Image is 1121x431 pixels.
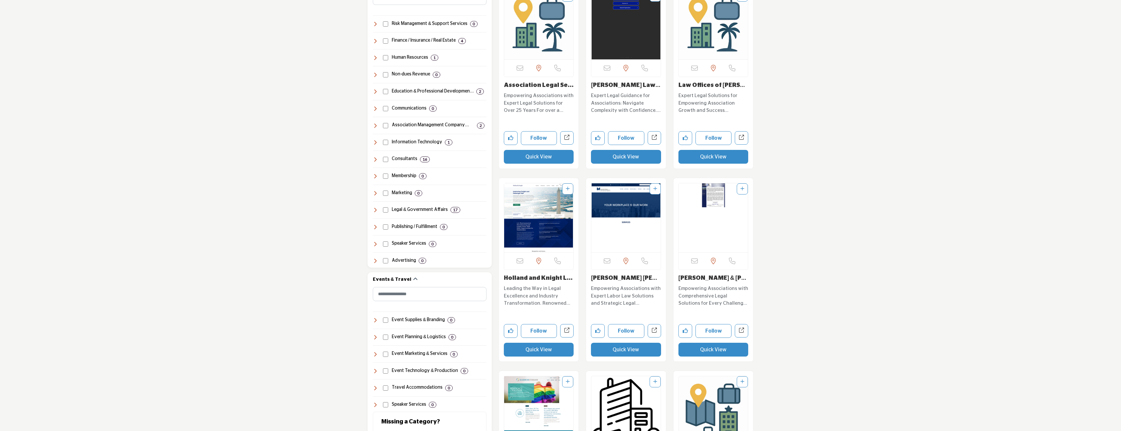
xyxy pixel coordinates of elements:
[392,240,426,247] h4: Speaker Services: Expert speakers, coaching, and leadership development programs, along with spea...
[591,92,661,114] p: Expert Legal Guidance for Associations: Navigate Complexity with Confidence. Specializing in the ...
[504,92,574,114] p: Empowering Associations with Expert Legal Solutions for Over 25 Years For over a quarter century,...
[383,335,388,340] input: Select Event Planning & Logistics checkbox
[383,368,388,374] input: Select Event Technology & Production checkbox
[383,318,388,323] input: Select Event Supplies & Branding checkbox
[479,89,481,94] b: 2
[373,277,411,283] h2: Events & Travel
[392,122,474,129] h4: Association Management Company (AMC): Professional management, strategic guidance, and operationa...
[653,187,657,191] a: Add To List
[433,72,440,78] div: 0 Results For Non-dues Revenue
[383,38,388,44] input: Select Finance / Insurance / Real Estate checkbox
[678,131,692,145] button: Like company
[678,275,746,288] a: [PERSON_NAME] & [PERSON_NAME]
[381,419,478,430] h2: Missing a Category?
[560,131,574,145] a: Open association-legal-services in new tab
[591,283,661,307] a: Empowering Associations with Expert Labor Law Solutions and Strategic Legal Excellence. The firm ...
[521,324,557,338] button: Follow
[392,384,443,391] h4: Travel Accommodations: Lodging solutions, including hotels, resorts, and corporate housing for bu...
[392,173,416,179] h4: Membership: Services and strategies for member engagement, retention, communication, and research...
[383,140,388,145] input: Select Information Technology checkbox
[608,324,644,338] button: Follow
[679,183,748,252] img: Keeley Kuenn & Reid
[591,343,661,357] button: Quick View
[392,71,430,78] h4: Non-dues Revenue: Programs like affinity partnerships, sponsorships, and other revenue-generating...
[392,139,442,146] h4: Information Technology: Technology solutions, including software, cybersecurity, cloud computing,...
[383,174,388,179] input: Select Membership checkbox
[591,183,661,252] a: Open Listing in new tab
[383,352,388,357] input: Select Event Marketing & Services checkbox
[445,139,452,145] div: 1 Results For Information Technology
[678,324,692,338] button: Like company
[566,187,570,191] a: Add To List
[504,275,573,281] a: Holland and Knight L...
[392,156,417,162] h4: Consultants: Expert guidance across various areas, including technology, marketing, leadership, f...
[383,157,388,162] input: Select Consultants checkbox
[504,275,574,282] h3: Holland and Knight LLP
[740,187,744,191] a: Add To List
[504,183,574,252] img: Holland and Knight LLP
[470,21,478,27] div: 0 Results For Risk Management & Support Services
[392,207,448,213] h4: Legal & Government Affairs: Legal services, advocacy, lobbying, and government relations to suppo...
[392,351,447,357] h4: Event Marketing & Services: Strategic marketing, sponsorship sales, and tradeshow management serv...
[383,123,388,128] input: Select Association Management Company (AMC) checkbox
[440,224,447,230] div: 0 Results For Publishing / Fulfillment
[461,39,463,43] b: 4
[432,106,434,111] b: 0
[653,380,657,384] a: Add To List
[392,105,427,112] h4: Communications: Services for messaging, public relations, video production, webinars, and content...
[383,191,388,196] input: Select Marketing checkbox
[420,156,430,162] div: 16 Results For Consultants
[477,123,484,129] div: 2 Results For Association Management Company (AMC)
[445,385,453,391] div: 0 Results For Travel Accommodations
[591,324,605,338] button: Like company
[373,287,486,301] input: Search Category
[504,82,574,89] h3: Association Legal Services
[392,257,416,264] h4: Advertising: Agencies, services, and promotional products that help organizations enhance brand v...
[461,368,468,374] div: 0 Results For Event Technology & Production
[458,38,466,44] div: 4 Results For Finance / Insurance / Real Estate
[421,258,424,263] b: 0
[383,72,388,77] input: Select Non-dues Revenue checkbox
[678,92,749,114] p: Expert Legal Solutions for Empowering Association Growth and Success Specializing in legal servic...
[735,324,748,338] a: Open keeley-kuenn-reid in new tab
[678,91,749,114] a: Expert Legal Solutions for Empowering Association Growth and Success Specializing in legal servic...
[419,258,426,264] div: 0 Results For Advertising
[429,241,436,247] div: 0 Results For Speaker Services
[678,285,749,307] p: Empowering Associations with Comprehensive Legal Solutions for Every Challenge. The firm is a nat...
[504,285,574,307] p: Leading the Way in Legal Excellence and Industry Transformation. Renowned for its comprehensive l...
[566,380,570,384] a: Add To List
[591,82,661,89] h3: Bruce R Hopkins Law Firm LLC
[678,150,749,164] button: Quick View
[392,37,456,44] h4: Finance / Insurance / Real Estate: Financial management, accounting, insurance, banking, payroll,...
[450,207,460,213] div: 17 Results For Legal & Government Affairs
[435,72,438,77] b: 0
[591,275,660,288] a: [PERSON_NAME] [PERSON_NAME] an...
[431,402,434,407] b: 0
[678,343,749,357] button: Quick View
[504,91,574,114] a: Empowering Associations with Expert Legal Solutions for Over 25 Years For over a quarter century,...
[678,82,745,95] a: Law Offices of [PERSON_NAME] ...
[560,324,574,338] a: Open holland-and-knight-llp in new tab
[648,131,661,145] a: Open bruce-r-hopkins-law-firm-llc in new tab
[392,54,428,61] h4: Human Resources: Services and solutions for employee management, benefits, recruiting, compliance...
[504,150,574,164] button: Quick View
[678,275,749,282] h3: Keeley Kuenn & Reid
[450,318,452,322] b: 0
[383,385,388,391] input: Select Travel Accommodations checkbox
[431,55,438,61] div: 1 Results For Human Resources
[383,402,388,407] input: Select Speaker Services checkbox
[591,150,661,164] button: Quick View
[383,89,388,94] input: Select Education & Professional Development checkbox
[608,131,644,145] button: Follow
[476,89,484,94] div: 2 Results For Education & Professional Development
[429,106,437,112] div: 0 Results For Communications
[383,55,388,60] input: Select Human Resources checkbox
[383,21,388,27] input: Select Risk Management & Support Services checkbox
[392,368,458,374] h4: Event Technology & Production: Technology and production services, including audiovisual solution...
[678,283,749,307] a: Empowering Associations with Comprehensive Legal Solutions for Every Challenge. The firm is a nat...
[431,242,434,246] b: 0
[591,285,661,307] p: Empowering Associations with Expert Labor Law Solutions and Strategic Legal Excellence. The firm ...
[648,324,661,338] a: Open lehr-middlebrooks-and-vreeland-pc in new tab
[591,91,661,114] a: Expert Legal Guidance for Associations: Navigate Complexity with Confidence. Specializing in the ...
[419,173,427,179] div: 0 Results For Membership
